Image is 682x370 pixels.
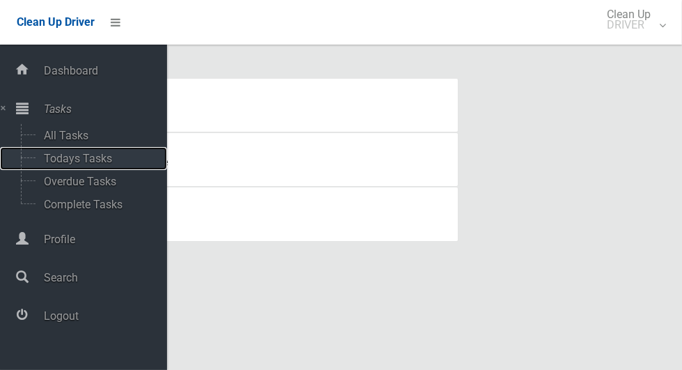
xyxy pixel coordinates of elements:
[40,64,167,77] span: Dashboard
[40,233,167,246] span: Profile
[40,152,155,165] span: Todays Tasks
[40,129,155,142] span: All Tasks
[17,15,95,29] span: Clean Up Driver
[40,309,167,323] span: Logout
[40,271,167,284] span: Search
[607,20,651,30] small: DRIVER
[40,198,155,211] span: Complete Tasks
[40,175,155,188] span: Overdue Tasks
[600,9,665,30] span: Clean Up
[40,102,167,116] span: Tasks
[17,12,95,33] a: Clean Up Driver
